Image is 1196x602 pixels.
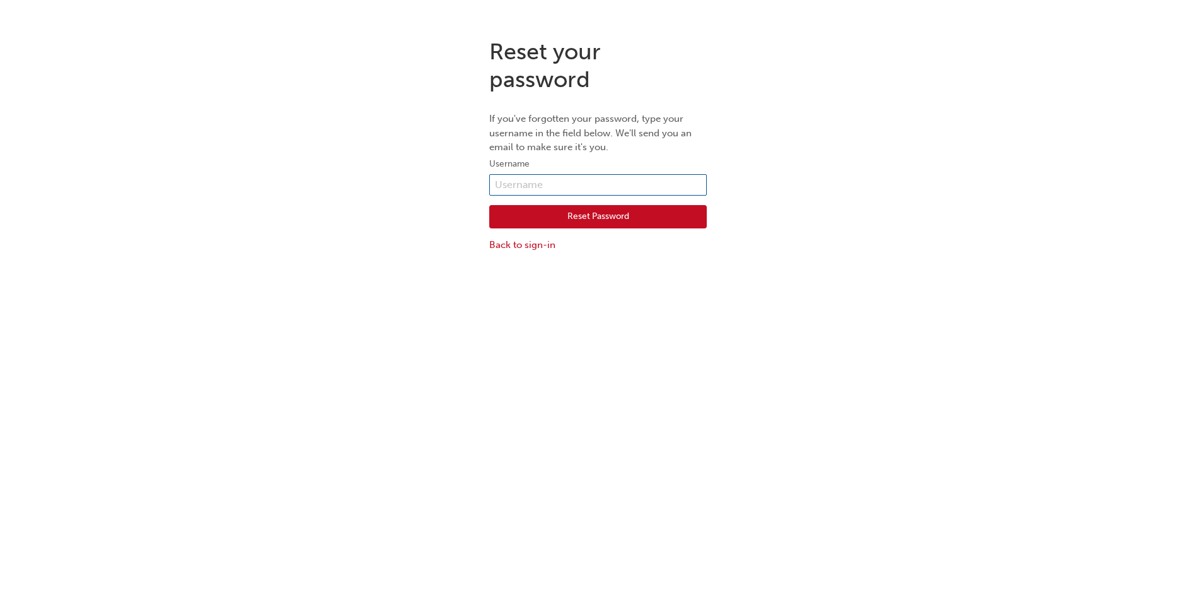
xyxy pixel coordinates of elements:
input: Username [489,174,707,196]
h1: Reset your password [489,38,707,93]
label: Username [489,156,707,172]
p: If you've forgotten your password, type your username in the field below. We'll send you an email... [489,112,707,155]
button: Reset Password [489,205,707,229]
a: Back to sign-in [489,238,707,252]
